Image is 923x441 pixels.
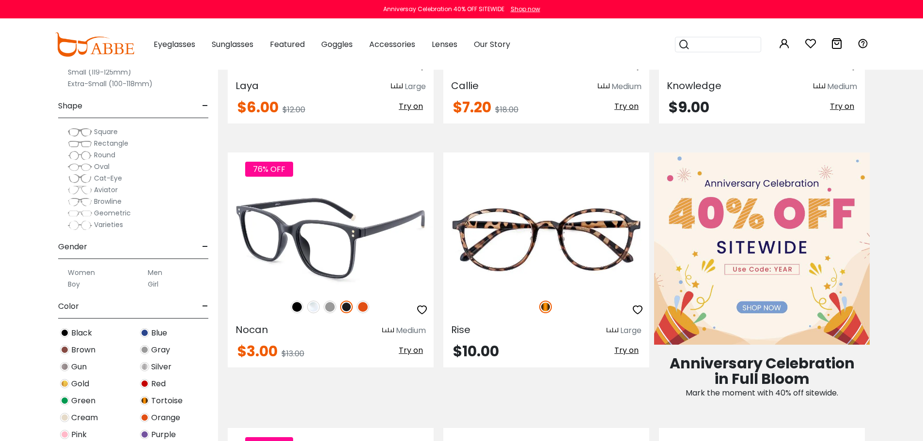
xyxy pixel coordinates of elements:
div: Large [620,325,641,336]
img: Brown [60,345,69,354]
span: Orange [151,412,180,424]
label: Girl [148,278,158,290]
img: Green [60,396,69,405]
img: Gray [140,345,149,354]
img: Cat-Eye.png [68,174,92,183]
img: size ruler [607,327,618,335]
span: Gun [71,361,87,373]
span: Rise [451,323,470,336]
label: Boy [68,278,80,290]
span: $7.20 [453,97,491,118]
span: Red [151,378,166,390]
span: Black [71,327,92,339]
label: Men [148,267,162,278]
img: Gold [60,379,69,388]
span: Goggles [321,39,353,50]
img: Matte Black [340,301,353,313]
span: Green [71,395,95,407]
span: Anniversary Celebration in Full Bloom [670,353,855,389]
img: Rectangle.png [68,139,92,149]
span: Varieties [94,220,123,229]
span: Laya [235,79,259,92]
img: size ruler [598,83,610,90]
button: Try on [827,100,857,113]
div: Anniversay Celebration 40% OFF SITEWIDE [383,5,504,14]
span: Blue [151,327,167,339]
span: Callie [451,79,479,92]
label: Extra-Small (100-118mm) [68,78,153,90]
span: $9.00 [669,97,709,118]
img: Square.png [68,127,92,137]
span: Mark the moment with 40% off sitewide. [686,387,838,398]
img: Tortoise Rise - Plastic ,Adjust Nose Pads [443,187,649,290]
span: $18.00 [495,104,518,115]
div: Shop now [511,5,540,14]
span: Try on [614,101,639,112]
span: Eyeglasses [154,39,195,50]
span: - [202,235,208,259]
img: Gray [324,301,336,313]
div: Medium [611,81,641,92]
span: Gray [151,344,170,356]
span: Tortoise [151,395,183,407]
img: Round.png [68,151,92,160]
a: Matte-black Nocan - TR ,Universal Bridge Fit [228,187,434,290]
img: abbeglasses.com [55,32,134,57]
span: Browline [94,197,122,206]
img: Aviator.png [68,185,92,195]
img: Blue [140,328,149,337]
button: Try on [396,100,426,113]
span: - [202,94,208,118]
img: Oval.png [68,162,92,172]
img: Cream [60,413,69,422]
span: - [202,295,208,318]
img: Orange [357,301,369,313]
span: Knowledge [667,79,721,92]
span: Cat-Eye [94,173,122,183]
span: Gold [71,378,89,390]
span: Silver [151,361,172,373]
img: Varieties.png [68,220,92,230]
button: Try on [611,344,641,357]
span: Sunglasses [212,39,253,50]
span: Try on [830,101,854,112]
label: Small (119-125mm) [68,66,131,78]
img: Tortoise [140,396,149,405]
button: Try on [611,100,641,113]
img: size ruler [391,83,403,90]
img: Pink [60,430,69,439]
span: Nocan [235,323,268,336]
img: Black [60,328,69,337]
span: Try on [399,101,423,112]
span: $3.00 [237,341,278,362]
span: Square [94,127,118,137]
img: size ruler [382,327,394,335]
span: Color [58,295,79,318]
span: Brown [71,344,95,356]
img: Geometric.png [68,209,92,218]
span: Purple [151,429,176,441]
span: Pink [71,429,87,441]
span: 76% OFF [245,162,293,177]
span: Aviator [94,185,118,195]
img: Black [291,301,303,313]
img: Red [140,379,149,388]
img: Clear [307,301,320,313]
span: Try on [614,345,639,356]
span: $13.00 [282,348,304,359]
span: Gender [58,235,87,259]
img: Silver [140,362,149,371]
div: Large [405,81,426,92]
button: Try on [396,344,426,357]
span: $12.00 [282,104,305,115]
span: $6.00 [237,97,279,118]
div: Medium [396,325,426,336]
span: Rectangle [94,138,128,148]
img: Purple [140,430,149,439]
span: Cream [71,412,98,424]
img: Tortoise [539,301,552,313]
div: Medium [827,81,857,92]
span: Try on [399,345,423,356]
span: Lenses [432,39,457,50]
